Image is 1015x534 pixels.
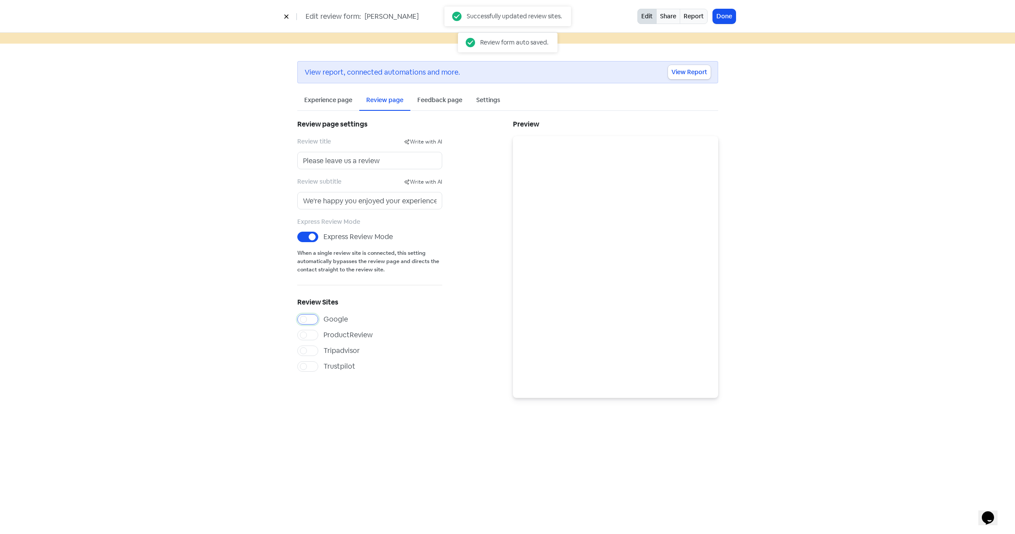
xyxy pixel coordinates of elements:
[680,9,708,24] a: Report
[417,96,462,105] div: Feedback page
[366,96,403,105] div: Review page
[410,138,442,145] span: Write with AI
[305,67,668,78] div: View report, connected automations and more.
[297,152,442,169] input: Review title
[297,192,442,209] input: Review subtitle
[476,96,500,105] div: Settings
[297,296,442,309] h5: Review Sites
[668,65,711,79] a: View Report
[656,9,680,24] a: Share
[323,346,360,355] span: Tripadvisor
[713,9,736,24] button: Done
[323,330,373,339] span: ProductReview
[297,177,404,186] label: Review subtitle
[410,178,442,185] span: Write with AI
[467,11,562,21] div: Successfully updated review sites.
[480,38,548,47] div: Review form auto saved.
[306,11,361,22] span: Edit review form:
[297,217,360,226] label: Express Review Mode
[297,249,442,274] small: When a single review site is connected, this setting automatically bypasses the review page and d...
[323,362,355,371] span: Trustpilot
[323,315,348,324] span: Google
[297,118,442,131] h5: Review page settings
[323,232,393,242] label: Express Review Mode
[304,96,352,105] div: Experience page
[297,137,404,146] label: Review title
[978,499,1006,525] iframe: chat widget
[513,118,718,131] h5: Preview
[637,9,657,24] button: Edit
